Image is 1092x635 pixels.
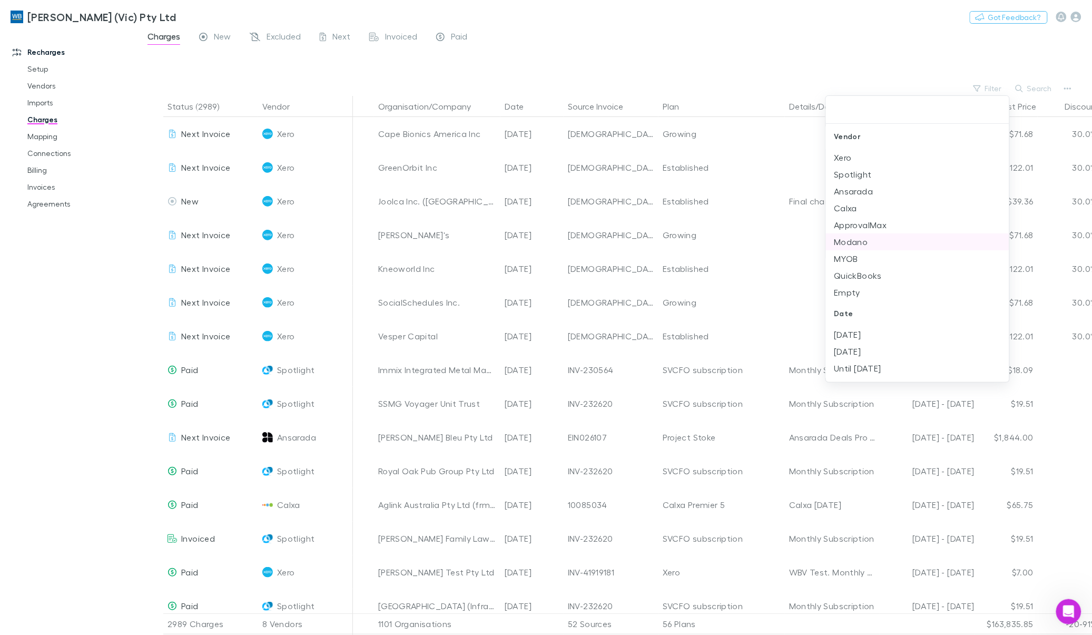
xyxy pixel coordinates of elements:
[826,200,1009,217] li: Calxa
[826,166,1009,183] li: Spotlight
[826,326,1009,343] li: [DATE]
[826,183,1009,200] li: Ansarada
[1056,599,1081,624] iframe: Intercom live chat
[826,217,1009,233] li: ApprovalMax
[826,124,1009,149] div: Vendor
[826,284,1009,301] li: Empty
[826,250,1009,267] li: MYOB
[826,343,1009,360] li: [DATE]
[826,267,1009,284] li: QuickBooks
[826,360,1009,377] li: Until [DATE]
[826,233,1009,250] li: Modano
[826,377,1009,402] div: Discount
[826,149,1009,166] li: Xero
[826,301,1009,326] div: Date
